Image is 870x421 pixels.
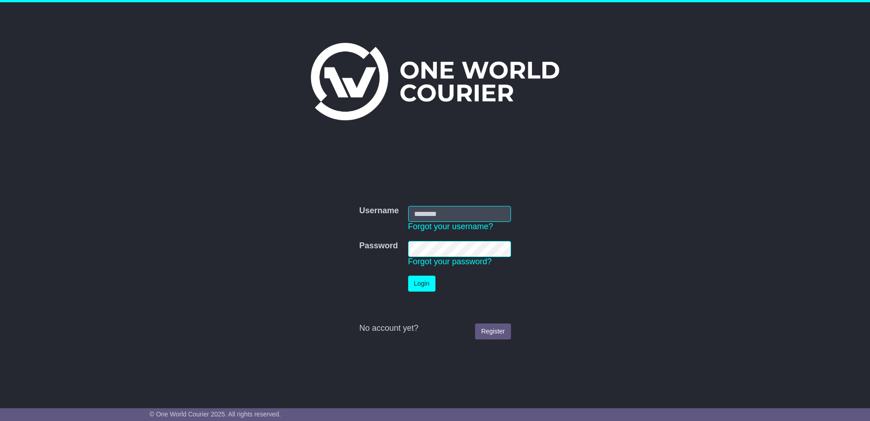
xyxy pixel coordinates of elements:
button: Login [408,276,435,292]
a: Forgot your username? [408,222,493,231]
label: Username [359,206,399,216]
img: One World [311,43,559,120]
a: Forgot your password? [408,257,492,266]
span: © One World Courier 2025. All rights reserved. [150,411,281,418]
div: No account yet? [359,323,511,334]
label: Password [359,241,398,251]
a: Register [475,323,511,339]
